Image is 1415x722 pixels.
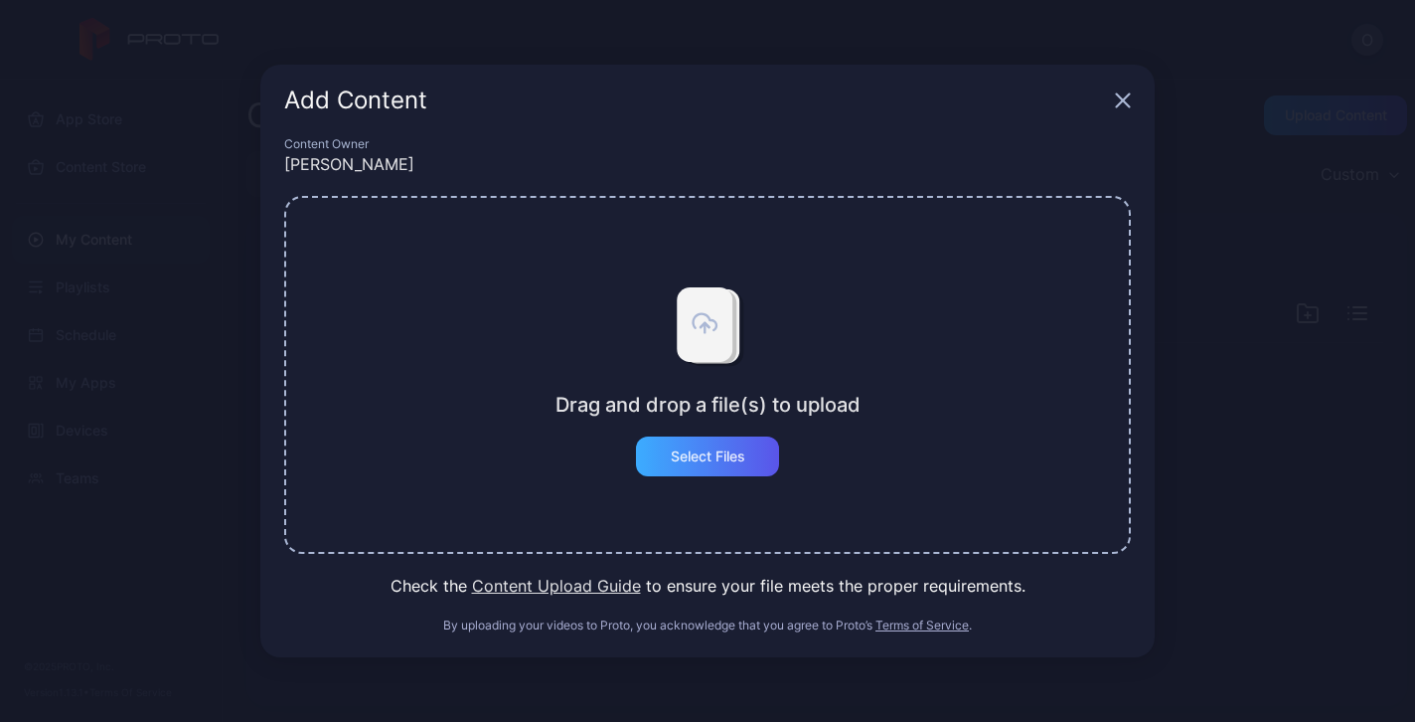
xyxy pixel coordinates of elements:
div: Drag and drop a file(s) to upload [555,393,861,417]
div: [PERSON_NAME] [284,152,1131,176]
button: Terms of Service [875,618,969,633]
div: Check the to ensure your file meets the proper requirements. [284,574,1131,598]
button: Select Files [636,437,779,476]
div: Select Files [671,449,745,464]
button: Content Upload Guide [472,574,641,598]
div: Add Content [284,89,1107,112]
div: By uploading your videos to Proto, you acknowledge that you agree to Proto’s . [284,618,1131,633]
div: Content Owner [284,136,1131,152]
